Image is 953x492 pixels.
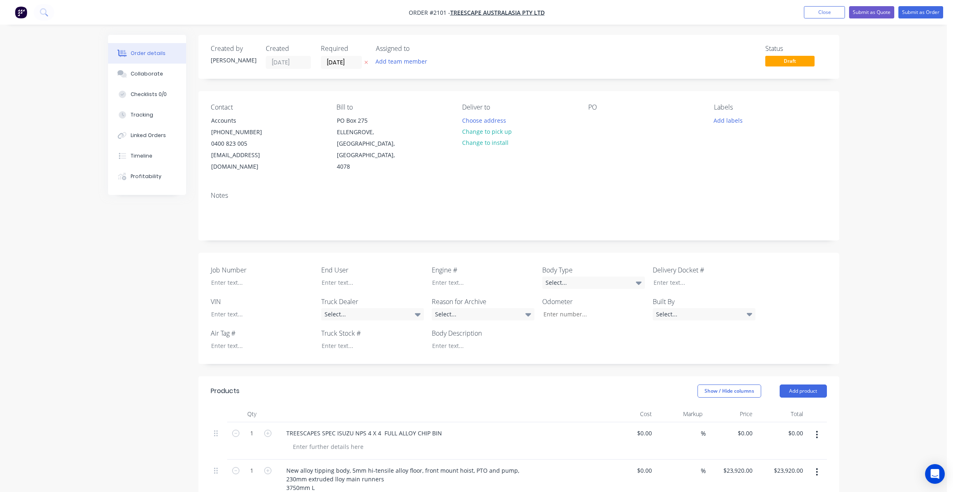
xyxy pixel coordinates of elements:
[280,427,449,439] div: TREESCAPES SPEC ISUZU NPS 4 X 4 FULL ALLOY CHIP BIN
[108,166,186,187] button: Profitability
[211,149,279,172] div: [EMAIL_ADDRESS][DOMAIN_NAME]
[131,70,163,78] div: Collaborate
[765,45,827,53] div: Status
[15,6,27,18] img: Factory
[376,45,458,53] div: Assigned to
[337,126,405,172] div: ELLENGROVE, [GEOGRAPHIC_DATA], [GEOGRAPHIC_DATA], 4078
[336,103,449,111] div: Bill to
[925,464,945,484] div: Open Intercom Messenger
[131,132,166,139] div: Linked Orders
[458,114,510,126] button: Choose address
[409,9,450,16] span: Order #2101 -
[211,297,313,307] label: VIN
[204,114,286,173] div: Accounts[PHONE_NUMBER]0400 823 005[EMAIL_ADDRESS][DOMAIN_NAME]
[536,308,645,320] input: Enter number...
[432,265,534,275] label: Engine #
[211,192,827,199] div: Notes
[211,103,323,111] div: Contact
[211,138,279,149] div: 0400 823 005
[321,297,424,307] label: Truck Dealer
[697,384,761,398] button: Show / Hide columns
[458,126,516,137] button: Change to pick up
[321,265,424,275] label: End User
[321,328,424,338] label: Truck Stock #
[211,328,313,338] label: Air Tag #
[542,297,645,307] label: Odometer
[450,9,545,16] a: Treescape Australasia Pty Ltd
[653,265,755,275] label: Delivery Docket #
[780,384,827,398] button: Add product
[605,406,656,422] div: Cost
[765,56,815,66] span: Draft
[432,328,534,338] label: Body Description
[108,43,186,64] button: Order details
[458,137,513,148] button: Change to install
[709,114,747,126] button: Add labels
[211,56,256,64] div: [PERSON_NAME]
[376,56,432,67] button: Add team member
[898,6,943,18] button: Submit as Order
[849,6,894,18] button: Submit as Quote
[131,111,153,119] div: Tracking
[701,466,706,476] span: %
[330,114,412,173] div: PO Box 275ELLENGROVE, [GEOGRAPHIC_DATA], [GEOGRAPHIC_DATA], 4078
[108,146,186,166] button: Timeline
[108,125,186,146] button: Linked Orders
[714,103,826,111] div: Labels
[108,105,186,125] button: Tracking
[756,406,806,422] div: Total
[588,103,701,111] div: PO
[655,406,706,422] div: Markup
[432,308,534,320] div: Select...
[211,45,256,53] div: Created by
[542,265,645,275] label: Body Type
[227,406,276,422] div: Qty
[371,56,431,67] button: Add team member
[653,297,755,307] label: Built By
[542,277,645,289] div: Select...
[701,429,706,438] span: %
[653,308,755,320] div: Select...
[337,115,405,126] div: PO Box 275
[211,265,313,275] label: Job Number
[462,103,575,111] div: Deliver to
[432,297,534,307] label: Reason for Archive
[266,45,311,53] div: Created
[211,115,279,126] div: Accounts
[108,64,186,84] button: Collaborate
[131,173,161,180] div: Profitability
[706,406,756,422] div: Price
[108,84,186,105] button: Checklists 0/0
[131,152,152,160] div: Timeline
[211,126,279,138] div: [PHONE_NUMBER]
[321,45,366,53] div: Required
[131,50,166,57] div: Order details
[211,386,239,396] div: Products
[321,308,424,320] div: Select...
[131,91,167,98] div: Checklists 0/0
[804,6,845,18] button: Close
